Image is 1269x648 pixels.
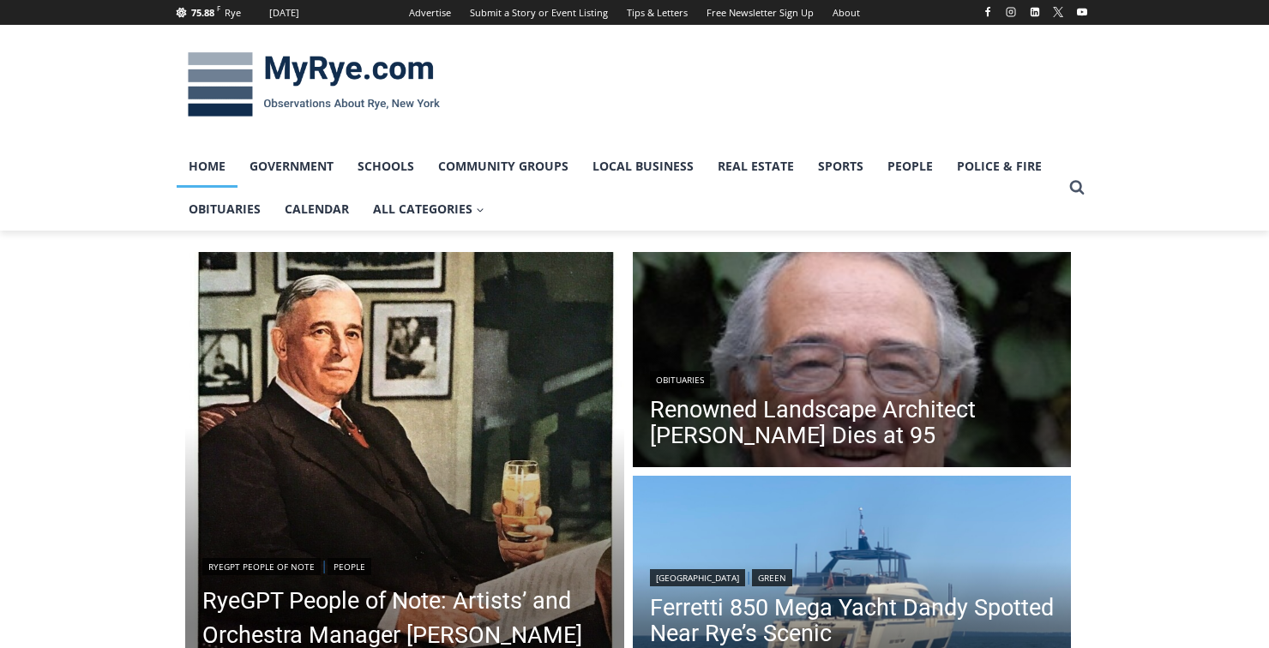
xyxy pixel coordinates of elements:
a: People [328,558,371,575]
a: Linkedin [1025,2,1045,22]
div: Rye [225,5,241,21]
a: Obituaries [650,371,710,388]
a: Sports [806,145,875,188]
a: All Categories [361,188,496,231]
a: Renowned Landscape Architect [PERSON_NAME] Dies at 95 [650,397,1055,448]
a: X [1048,2,1068,22]
a: Facebook [977,2,998,22]
a: Police & Fire [945,145,1054,188]
a: YouTube [1072,2,1092,22]
a: Schools [346,145,426,188]
div: | [202,555,607,575]
nav: Primary Navigation [177,145,1062,231]
a: People [875,145,945,188]
span: F [217,3,220,13]
a: Obituaries [177,188,273,231]
a: Local Business [580,145,706,188]
a: Real Estate [706,145,806,188]
img: Obituary - Peter George Rolland [633,252,1072,471]
a: Calendar [273,188,361,231]
a: Government [238,145,346,188]
a: RyeGPT People of Note [202,558,321,575]
span: All Categories [373,200,484,219]
a: Green [752,569,792,586]
a: [GEOGRAPHIC_DATA] [650,569,745,586]
button: View Search Form [1062,172,1092,203]
a: Community Groups [426,145,580,188]
div: | [650,566,1055,586]
span: 75.88 [191,6,214,19]
a: Instagram [1001,2,1021,22]
img: MyRye.com [177,40,451,129]
div: [DATE] [269,5,299,21]
a: Read More Renowned Landscape Architect Peter Rolland Dies at 95 [633,252,1072,471]
a: Home [177,145,238,188]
